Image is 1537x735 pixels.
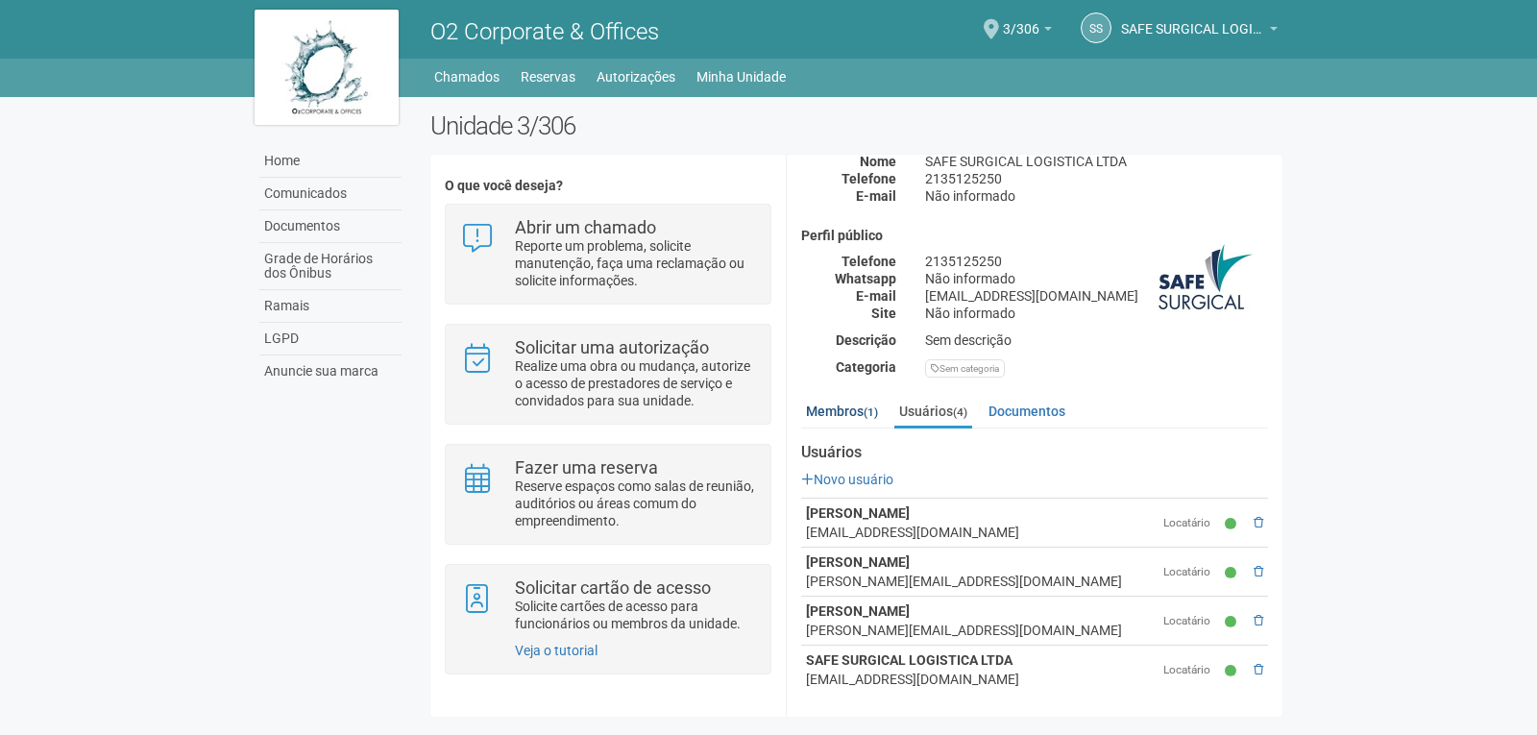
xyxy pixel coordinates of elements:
[696,63,786,90] a: Minha Unidade
[1225,516,1241,532] small: Ativo
[984,397,1070,426] a: Documentos
[806,621,1154,640] div: [PERSON_NAME][EMAIL_ADDRESS][DOMAIN_NAME]
[515,577,711,598] strong: Solicitar cartão de acesso
[911,270,1282,287] div: Não informado
[801,229,1268,243] h4: Perfil público
[259,178,402,210] a: Comunicados
[801,397,883,426] a: Membros(1)
[835,271,896,286] strong: Whatsapp
[911,153,1282,170] div: SAFE SURGICAL LOGISTICA LTDA
[842,171,896,186] strong: Telefone
[953,405,967,419] small: (4)
[806,523,1154,542] div: [EMAIL_ADDRESS][DOMAIN_NAME]
[434,63,500,90] a: Chamados
[1121,24,1278,39] a: SAFE SURGICAL LOGISTICA LTDA
[806,670,1154,689] div: [EMAIL_ADDRESS][DOMAIN_NAME]
[806,652,1012,668] strong: SAFE SURGICAL LOGISTICA LTDA
[1159,499,1221,548] td: Locatário
[1081,12,1111,43] a: SS
[515,337,709,357] strong: Solicitar uma autorização
[1159,597,1221,646] td: Locatário
[430,18,659,45] span: O2 Corporate & Offices
[836,359,896,375] strong: Categoria
[801,472,893,487] a: Novo usuário
[460,219,755,289] a: Abrir um chamado Reporte um problema, solicite manutenção, faça uma reclamação ou solicite inform...
[259,243,402,290] a: Grade de Horários dos Ônibus
[925,359,1005,378] div: Sem categoria
[1225,565,1241,581] small: Ativo
[259,290,402,323] a: Ramais
[836,332,896,348] strong: Descrição
[864,405,878,419] small: (1)
[871,306,896,321] strong: Site
[1158,229,1254,325] img: business.png
[911,305,1282,322] div: Não informado
[259,355,402,387] a: Anuncie sua marca
[894,397,972,429] a: Usuários(4)
[856,288,896,304] strong: E-mail
[515,457,658,478] strong: Fazer uma reserva
[515,237,756,289] p: Reporte um problema, solicite manutenção, faça uma reclamação ou solicite informações.
[856,188,896,204] strong: E-mail
[801,444,1268,461] strong: Usuários
[515,598,756,632] p: Solicite cartões de acesso para funcionários ou membros da unidade.
[515,643,598,658] a: Veja o tutorial
[515,478,756,529] p: Reserve espaços como salas de reunião, auditórios ou áreas comum do empreendimento.
[806,554,910,570] strong: [PERSON_NAME]
[259,210,402,243] a: Documentos
[911,287,1282,305] div: [EMAIL_ADDRESS][DOMAIN_NAME]
[1225,663,1241,679] small: Ativo
[515,217,656,237] strong: Abrir um chamado
[1121,3,1265,37] span: SAFE SURGICAL LOGISTICA LTDA
[259,323,402,355] a: LGPD
[1225,614,1241,630] small: Ativo
[911,187,1282,205] div: Não informado
[460,339,755,409] a: Solicitar uma autorização Realize uma obra ou mudança, autorize o acesso de prestadores de serviç...
[806,572,1154,591] div: [PERSON_NAME][EMAIL_ADDRESS][DOMAIN_NAME]
[521,63,575,90] a: Reservas
[597,63,675,90] a: Autorizações
[460,579,755,632] a: Solicitar cartão de acesso Solicite cartões de acesso para funcionários ou membros da unidade.
[1159,646,1221,695] td: Locatário
[430,111,1282,140] h2: Unidade 3/306
[806,505,910,521] strong: [PERSON_NAME]
[911,331,1282,349] div: Sem descrição
[445,179,770,193] h4: O que você deseja?
[911,170,1282,187] div: 2135125250
[806,603,910,619] strong: [PERSON_NAME]
[842,254,896,269] strong: Telefone
[255,10,399,125] img: logo.jpg
[460,459,755,529] a: Fazer uma reserva Reserve espaços como salas de reunião, auditórios ou áreas comum do empreendime...
[515,357,756,409] p: Realize uma obra ou mudança, autorize o acesso de prestadores de serviço e convidados para sua un...
[259,145,402,178] a: Home
[1003,24,1052,39] a: 3/306
[911,253,1282,270] div: 2135125250
[1003,3,1039,37] span: 3/306
[860,154,896,169] strong: Nome
[1159,548,1221,597] td: Locatário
